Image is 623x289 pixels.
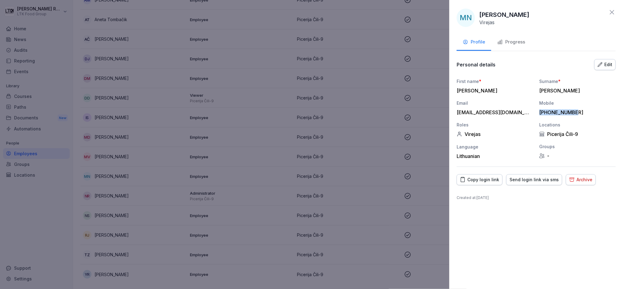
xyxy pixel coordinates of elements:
[539,78,616,84] div: Surname
[491,34,531,51] button: Progress
[479,10,529,19] p: [PERSON_NAME]
[457,174,502,185] button: Copy login link
[598,61,612,68] div: Edit
[479,19,495,25] p: Virejas
[539,131,616,137] div: Picerija Čili-9
[594,59,616,70] button: Edit
[457,88,530,94] div: [PERSON_NAME]
[457,9,475,27] div: MN
[510,176,559,183] div: Send login link via sms
[457,144,533,150] div: Language
[457,122,533,128] div: Roles
[539,100,616,106] div: Mobile
[539,109,613,115] div: [PHONE_NUMBER]
[569,176,592,183] div: Archive
[457,100,533,106] div: Email
[457,34,491,51] button: Profile
[460,176,499,183] div: Copy login link
[457,78,533,84] div: First name
[566,174,596,185] button: Archive
[539,88,613,94] div: [PERSON_NAME]
[497,39,525,46] div: Progress
[457,195,616,201] p: Created at : [DATE]
[463,39,485,46] div: Profile
[539,122,616,128] div: Locations
[539,143,616,150] div: Groups
[457,109,530,115] div: [EMAIL_ADDRESS][DOMAIN_NAME]
[457,131,533,137] div: Virejas
[506,174,562,185] button: Send login link via sms
[457,62,495,68] p: Personal details
[457,153,533,159] div: Lithuanian
[539,153,616,159] div: -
